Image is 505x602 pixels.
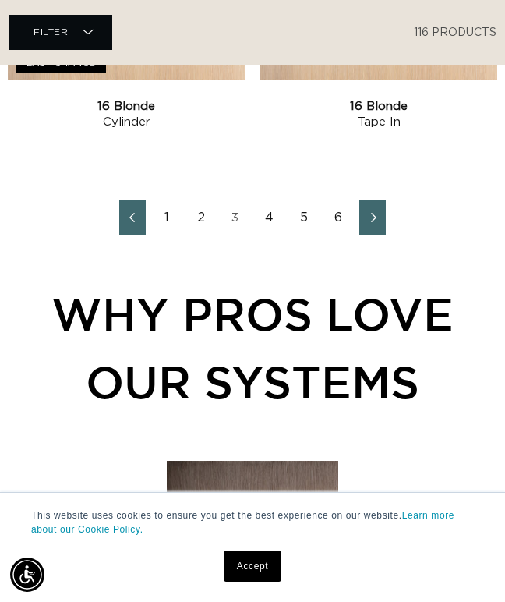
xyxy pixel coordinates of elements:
[291,200,317,235] a: Page 5
[359,200,386,235] a: Next page
[260,99,497,130] a: 16 Blonde Tape In
[38,280,467,416] div: WHY PROS LOVE OUR SYSTEMS
[9,15,112,50] summary: Filter
[34,27,69,37] span: Filter
[154,200,180,235] a: Page 1
[119,200,146,235] a: Previous page
[414,27,496,38] span: 116 products
[224,551,281,582] a: Accept
[8,200,497,235] nav: Pagination
[188,200,214,235] a: Page 2
[31,508,474,536] p: This website uses cookies to ensure you get the best experience on our website.
[222,200,249,235] a: Page 3
[256,200,283,235] a: Page 4
[8,99,245,130] a: 16 Blonde Cylinder
[325,200,351,235] a: Page 6
[10,558,44,592] div: Accessibility Menu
